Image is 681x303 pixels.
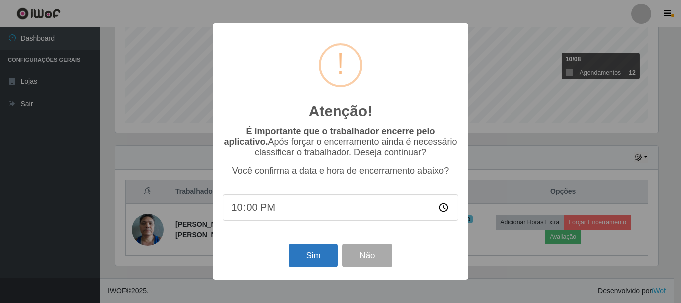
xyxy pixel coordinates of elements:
[289,244,337,267] button: Sim
[223,166,458,176] p: Você confirma a data e hora de encerramento abaixo?
[309,102,372,120] h2: Atenção!
[223,126,458,158] p: Após forçar o encerramento ainda é necessário classificar o trabalhador. Deseja continuar?
[224,126,435,147] b: É importante que o trabalhador encerre pelo aplicativo.
[342,244,392,267] button: Não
